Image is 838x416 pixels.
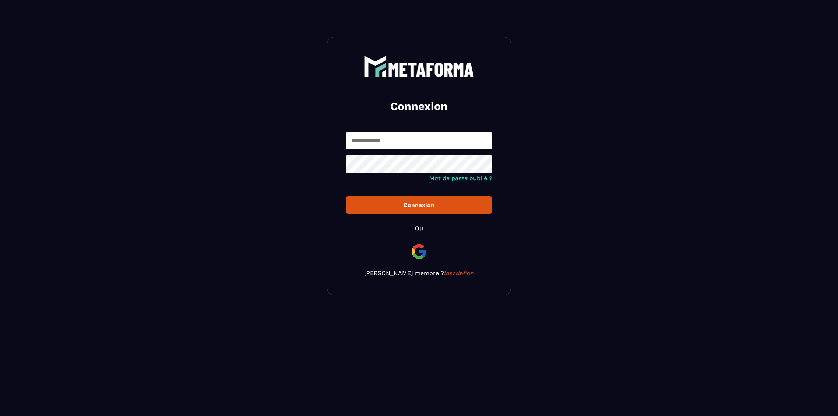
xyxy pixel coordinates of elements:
a: logo [346,56,492,77]
img: logo [364,56,474,77]
a: Inscription [444,270,474,277]
div: Connexion [352,202,486,209]
img: google [410,243,428,260]
p: [PERSON_NAME] membre ? [346,270,492,277]
h2: Connexion [355,99,483,114]
button: Connexion [346,196,492,214]
p: Ou [415,225,423,232]
a: Mot de passe oublié ? [429,175,492,182]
